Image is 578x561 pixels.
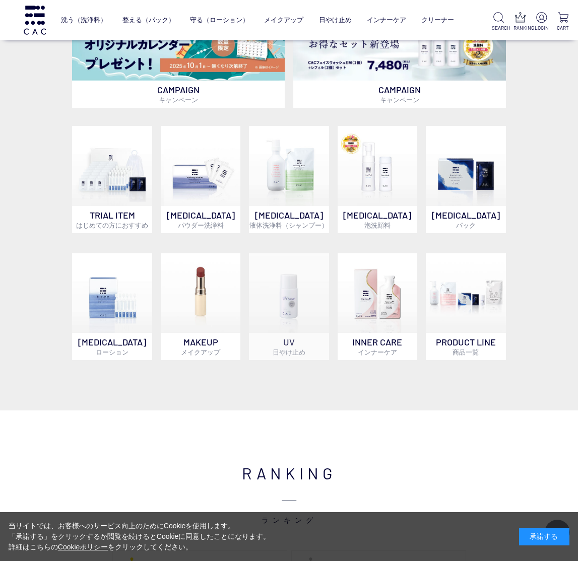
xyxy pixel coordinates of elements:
span: キャンペーン [380,96,419,104]
a: トライアルセット TRIAL ITEMはじめての方におすすめ [72,126,152,233]
span: パック [456,221,476,229]
a: [MEDICAL_DATA]ローション [72,253,152,360]
p: [MEDICAL_DATA] [338,206,417,233]
img: インナーケア [338,253,417,333]
p: [MEDICAL_DATA] [426,206,505,233]
p: LOGIN [535,24,548,32]
p: CART [556,24,570,32]
a: Cookieポリシー [58,543,108,551]
p: CAMPAIGN [72,81,285,108]
a: UV日やけ止め [249,253,329,360]
a: LOGIN [535,12,548,32]
p: TRIAL ITEM [72,206,152,233]
div: 承諾する [519,528,569,545]
span: はじめての方におすすめ [76,221,148,229]
span: 液体洗浄料（シャンプー） [249,221,328,229]
a: [MEDICAL_DATA]パウダー洗浄料 [161,126,240,233]
img: 泡洗顔料 [338,126,417,205]
a: クリーナー [421,9,454,31]
p: [MEDICAL_DATA] [72,333,152,360]
a: 整える（パック） [122,9,175,31]
span: 日やけ止め [273,348,305,356]
span: 泡洗顔料 [364,221,391,229]
span: ランキング [72,485,505,525]
a: [MEDICAL_DATA]パック [426,126,505,233]
a: MAKEUPメイクアップ [161,253,240,360]
p: [MEDICAL_DATA] [249,206,329,233]
p: [MEDICAL_DATA] [161,206,240,233]
img: logo [22,6,47,34]
p: UV [249,333,329,360]
span: インナーケア [358,348,397,356]
a: 泡洗顔料 [MEDICAL_DATA]泡洗顔料 [338,126,417,233]
a: 日やけ止め [319,9,352,31]
a: RANKING [513,12,527,32]
a: [MEDICAL_DATA]液体洗浄料（シャンプー） [249,126,329,233]
a: SEARCH [492,12,505,32]
p: INNER CARE [338,333,417,360]
span: キャンペーン [159,96,198,104]
a: インナーケア [367,9,406,31]
p: PRODUCT LINE [426,333,505,360]
span: 商品一覧 [453,348,479,356]
span: ローション [96,348,129,356]
a: PRODUCT LINE商品一覧 [426,253,505,360]
h2: RANKING [72,461,505,525]
a: CART [556,12,570,32]
p: MAKEUP [161,333,240,360]
p: RANKING [513,24,527,32]
a: 守る（ローション） [190,9,249,31]
a: インナーケア INNER CAREインナーケア [338,253,417,360]
a: カレンダープレゼント カレンダープレゼント CAMPAIGNキャンペーン [72,9,285,108]
p: SEARCH [492,24,505,32]
a: メイクアップ [264,9,303,31]
a: フェイスウォッシュ＋レフィル2個セット フェイスウォッシュ＋レフィル2個セット CAMPAIGNキャンペーン [293,9,506,108]
span: パウダー洗浄料 [178,221,224,229]
img: トライアルセット [72,126,152,205]
a: 洗う（洗浄料） [61,9,107,31]
p: CAMPAIGN [293,81,506,108]
div: 当サイトでは、お客様へのサービス向上のためにCookieを使用します。 「承諾する」をクリックするか閲覧を続けるとCookieに同意したことになります。 詳細はこちらの をクリックしてください。 [9,521,271,552]
span: メイクアップ [181,348,220,356]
